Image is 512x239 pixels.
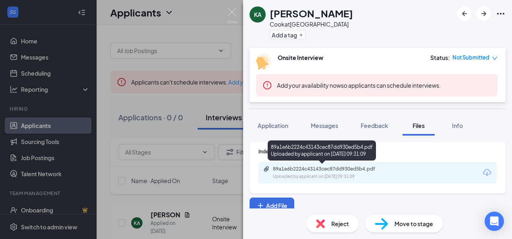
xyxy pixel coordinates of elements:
[262,80,272,90] svg: Error
[452,122,463,129] span: Info
[258,122,288,129] span: Application
[457,6,472,21] button: ArrowLeftNew
[311,122,338,129] span: Messages
[258,148,497,155] div: Indeed Resume
[413,122,425,129] span: Files
[277,81,341,89] button: Add your availability now
[492,56,498,61] span: down
[273,166,386,172] div: 89a1e6b2224c43143cec87dd930ed5b4.pdf
[485,212,504,231] div: Open Intercom Messenger
[263,166,270,172] svg: Paperclip
[331,219,349,228] span: Reject
[394,219,433,228] span: Move to stage
[263,166,394,180] a: Paperclip89a1e6b2224c43143cec87dd930ed5b4.pdfUploaded by applicant on [DATE] 09:31:09
[270,31,306,39] button: PlusAdd a tag
[273,173,394,180] div: Uploaded by applicant on [DATE] 09:31:09
[270,20,353,28] div: Cook at [GEOGRAPHIC_DATA]
[299,33,303,37] svg: Plus
[452,54,489,62] span: Not Submitted
[477,6,491,21] button: ArrowRight
[430,54,450,62] div: Status :
[278,54,323,61] b: Onsite Interview
[250,198,294,214] button: Add FilePlus
[496,9,506,19] svg: Ellipses
[479,9,489,19] svg: ArrowRight
[361,122,388,129] span: Feedback
[482,168,492,177] svg: Download
[277,82,441,89] span: so applicants can schedule interviews.
[256,202,264,210] svg: Plus
[254,10,262,19] div: KA
[270,6,353,20] h1: [PERSON_NAME]
[268,140,376,161] div: 89a1e6b2224c43143cec87dd930ed5b4.pdf Uploaded by applicant on [DATE] 09:31:09
[460,9,469,19] svg: ArrowLeftNew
